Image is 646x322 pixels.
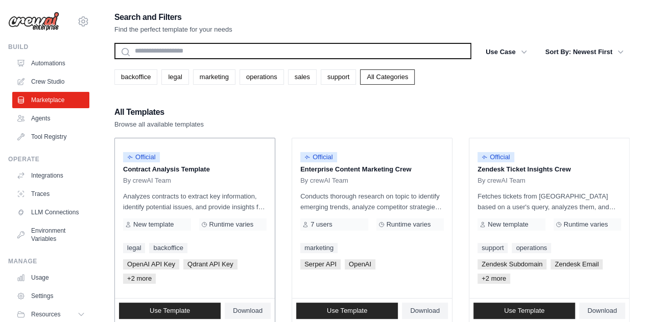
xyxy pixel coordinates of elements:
[114,119,204,130] p: Browse all available templates
[12,186,89,202] a: Traces
[150,307,190,315] span: Use Template
[123,152,160,162] span: Official
[300,152,337,162] span: Official
[512,243,551,253] a: operations
[504,307,544,315] span: Use Template
[587,307,617,315] span: Download
[31,310,60,318] span: Resources
[300,243,338,253] a: marketing
[551,259,603,269] span: Zendesk Email
[149,243,187,253] a: backoffice
[564,220,608,229] span: Runtime varies
[477,152,514,162] span: Official
[488,220,528,229] span: New template
[8,43,89,51] div: Build
[8,12,59,31] img: Logo
[300,164,444,175] p: Enterprise Content Marketing Crew
[114,105,204,119] h2: All Templates
[12,92,89,108] a: Marketplace
[123,164,267,175] p: Contract Analysis Template
[123,274,156,284] span: +2 more
[161,69,188,85] a: legal
[114,69,157,85] a: backoffice
[477,274,510,284] span: +2 more
[12,288,89,304] a: Settings
[288,69,317,85] a: sales
[12,110,89,127] a: Agents
[183,259,237,269] span: Qdrant API Key
[539,43,630,61] button: Sort By: Newest First
[114,24,232,35] p: Find the perfect template for your needs
[114,10,232,24] h2: Search and Filters
[477,259,546,269] span: Zendesk Subdomain
[193,69,235,85] a: marketing
[12,222,89,247] a: Environment Variables
[209,220,254,229] span: Runtime varies
[310,220,332,229] span: 7 users
[12,73,89,90] a: Crew Studio
[12,204,89,220] a: LLM Connections
[8,257,89,265] div: Manage
[477,243,508,253] a: support
[477,164,621,175] p: Zendesk Ticket Insights Crew
[123,191,267,212] p: Analyzes contracts to extract key information, identify potential issues, and provide insights fo...
[321,69,356,85] a: support
[12,269,89,286] a: Usage
[410,307,440,315] span: Download
[12,55,89,71] a: Automations
[360,69,415,85] a: All Categories
[300,177,348,185] span: By crewAI Team
[225,303,271,319] a: Download
[387,220,431,229] span: Runtime varies
[473,303,575,319] a: Use Template
[133,220,174,229] span: New template
[296,303,398,319] a: Use Template
[579,303,625,319] a: Download
[345,259,375,269] span: OpenAI
[477,191,621,212] p: Fetches tickets from [GEOGRAPHIC_DATA] based on a user's query, analyzes them, and generates a su...
[327,307,367,315] span: Use Template
[8,155,89,163] div: Operate
[12,167,89,184] a: Integrations
[233,307,262,315] span: Download
[477,177,525,185] span: By crewAI Team
[123,177,171,185] span: By crewAI Team
[240,69,284,85] a: operations
[12,129,89,145] a: Tool Registry
[123,259,179,269] span: OpenAI API Key
[480,43,533,61] button: Use Case
[300,259,341,269] span: Serper API
[402,303,448,319] a: Download
[119,303,221,319] a: Use Template
[300,191,444,212] p: Conducts thorough research on topic to identify emerging trends, analyze competitor strategies, a...
[123,243,145,253] a: legal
